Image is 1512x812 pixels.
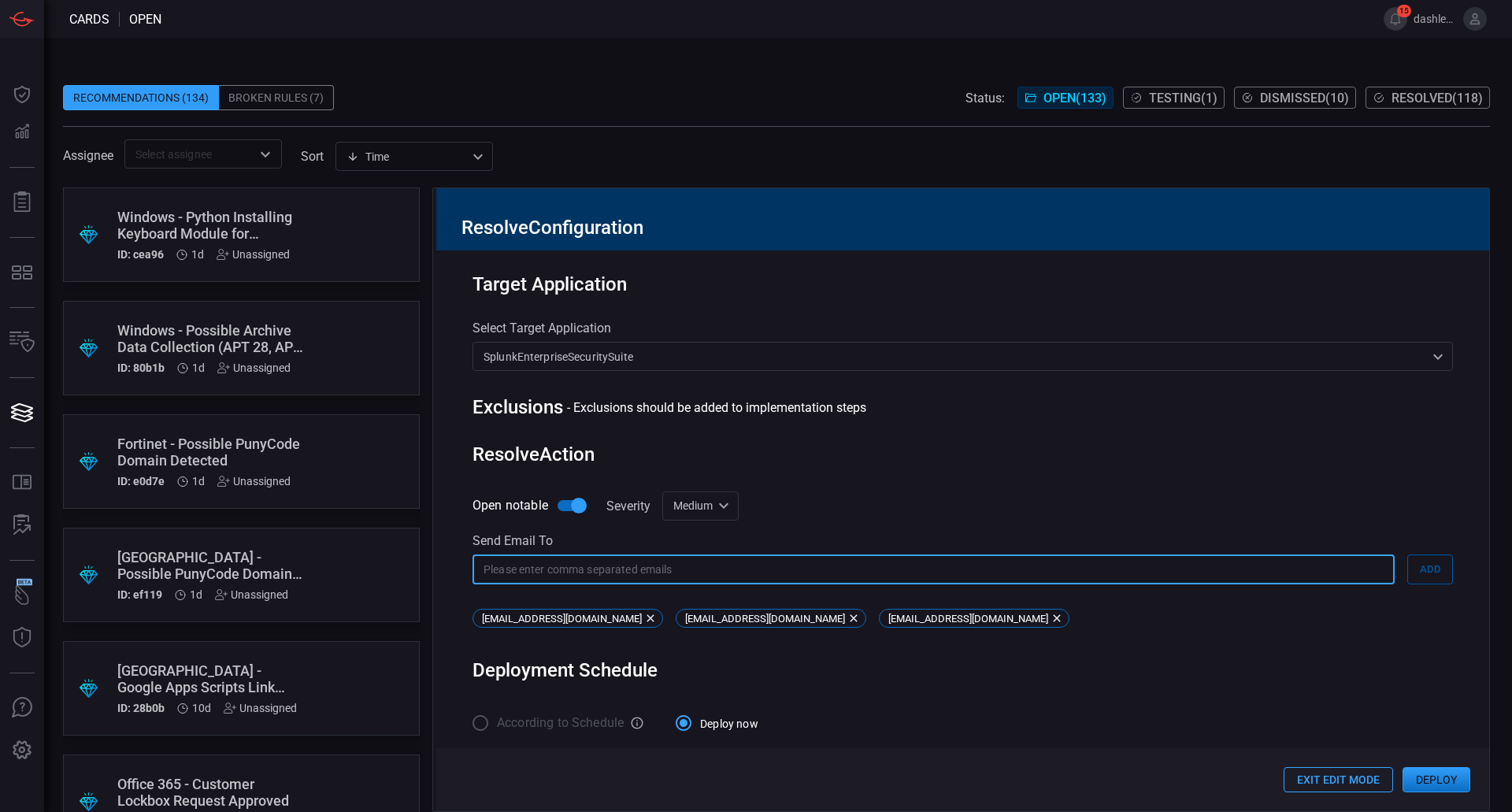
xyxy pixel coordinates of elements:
div: - Exclusions should be added to implementation steps [567,400,866,415]
button: Preferences [3,732,41,769]
input: Please enter comma separated emails [472,554,1395,584]
span: Aug 28, 2025 2:28 AM [191,248,204,261]
span: open [129,12,161,27]
span: [EMAIL_ADDRESS][DOMAIN_NAME] [883,613,1054,625]
button: Dismissed(10) [1234,87,1356,109]
div: Unassigned [224,702,297,714]
button: ALERT ANALYSIS [3,506,41,544]
div: Resolve Configuration [461,217,1464,239]
div: [EMAIL_ADDRESS][DOMAIN_NAME] [472,609,663,628]
span: Aug 28, 2025 2:28 AM [190,588,202,601]
span: Open notable [472,496,548,515]
button: Ask Us A Question [3,689,41,727]
div: Fortinet - Possible PunyCode Domain Detected [117,436,306,469]
span: Cards [69,12,109,27]
span: Aug 28, 2025 2:28 AM [192,362,205,374]
input: Select assignee [129,144,251,164]
p: Medium [673,498,713,514]
button: Open(133) [1017,87,1114,109]
button: 15 [1384,7,1407,31]
button: Threat Intelligence [3,619,41,657]
span: Aug 19, 2025 7:57 AM [192,702,211,714]
h5: ID: ef119 [117,588,162,601]
span: Dismissed ( 10 ) [1260,91,1349,106]
div: [EMAIL_ADDRESS][DOMAIN_NAME] [676,609,866,628]
div: Unassigned [217,362,291,374]
div: Resolve Action [472,443,1453,465]
span: Testing ( 1 ) [1149,91,1217,106]
div: Office 365 - Customer Lockbox Request Approved [117,776,306,809]
button: Resolved(118) [1366,87,1490,109]
div: Recommendations (134) [63,85,219,110]
button: Wingman [3,577,41,614]
button: Deploy [1403,767,1470,792]
span: Resolved ( 118 ) [1392,91,1483,106]
span: Open ( 133 ) [1043,91,1106,106]
label: Severity [606,499,650,514]
span: According to Schedule [497,714,624,732]
button: Reports [3,184,41,221]
span: Status: [965,91,1005,106]
div: Windows - Python Installing Keyboard Module for Potential Keylogging [117,209,306,242]
div: Palo Alto - Google Apps Scripts Link Detected [117,662,306,695]
label: Select Target Application [472,321,1453,336]
div: [EMAIL_ADDRESS][DOMAIN_NAME] [879,609,1069,628]
span: [EMAIL_ADDRESS][DOMAIN_NAME] [476,613,647,625]
button: Detections [3,113,41,151]
div: Deployment Schedule [472,659,1453,681]
span: [EMAIL_ADDRESS][DOMAIN_NAME] [680,613,850,625]
button: Open [254,143,276,165]
p: SplunkEnterpriseSecuritySuite [484,349,1428,365]
button: MITRE - Detection Posture [3,254,41,291]
div: Exclusions [472,396,563,418]
div: Unassigned [217,475,291,488]
div: Unassigned [215,588,288,601]
label: sort [301,149,324,164]
h5: ID: cea96 [117,248,164,261]
button: Cards [3,394,41,432]
h5: ID: 28b0b [117,702,165,714]
button: Rule Catalog [3,464,41,502]
span: Assignee [63,148,113,163]
button: Dashboard [3,76,41,113]
div: Palo Alto - Possible PunyCode Domain Detected [117,549,306,582]
h5: ID: 80b1b [117,362,165,374]
span: dashley.[PERSON_NAME] [1414,13,1457,25]
span: Aug 28, 2025 2:28 AM [192,475,205,488]
div: Unassigned [217,248,290,261]
div: Target Application [472,273,1453,295]
button: Testing(1) [1123,87,1225,109]
div: Windows - Possible Archive Data Collection (APT 28, APT 29, APT 41) [117,322,306,355]
div: Send email to [472,533,1453,548]
div: Broken Rules (7) [219,85,334,110]
span: 15 [1397,5,1411,17]
h5: ID: e0d7e [117,475,165,488]
button: Exit Edit Mode [1284,767,1393,792]
span: Deploy now [700,716,758,732]
div: Time [346,149,468,165]
button: Inventory [3,324,41,362]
